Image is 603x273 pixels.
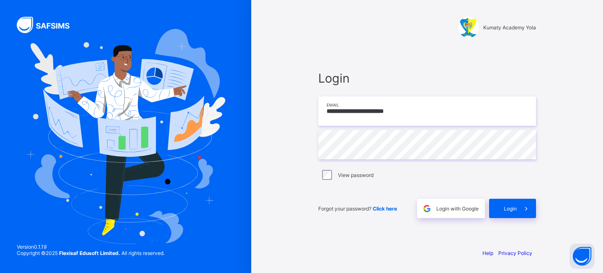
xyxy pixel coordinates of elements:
strong: Flexisaf Edusoft Limited. [59,250,120,256]
a: Privacy Policy [498,250,532,256]
span: Copyright © 2025 All rights reserved. [17,250,165,256]
span: Login [318,71,536,86]
span: Kumaty Academy Yola [483,24,536,31]
button: Open asap [569,244,595,269]
img: google.396cfc9801f0270233282035f929180a.svg [422,204,432,213]
span: Forgot your password? [318,205,397,212]
img: SAFSIMS Logo [17,17,80,33]
label: View password [338,172,374,178]
a: Click here [373,205,397,212]
img: Hero Image [26,29,225,244]
span: Login [504,205,517,212]
span: Login with Google [436,205,479,212]
span: Version 0.1.19 [17,244,165,250]
a: Help [482,250,493,256]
